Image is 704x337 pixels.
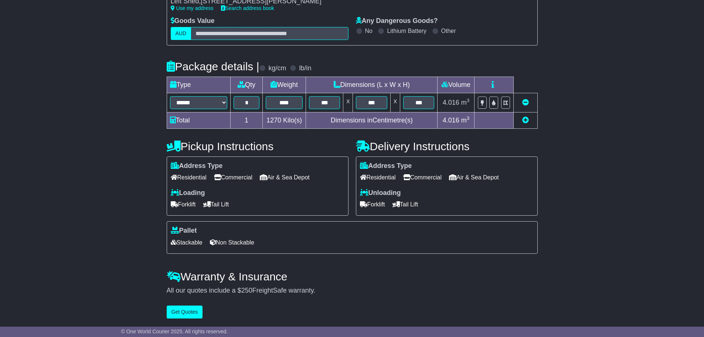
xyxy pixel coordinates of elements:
[263,112,306,128] td: Kilo(s)
[438,77,475,93] td: Volume
[343,93,353,112] td: x
[167,140,348,152] h4: Pickup Instructions
[171,172,207,183] span: Residential
[403,172,442,183] span: Commercial
[299,64,311,73] label: lb/in
[449,172,499,183] span: Air & Sea Depot
[443,99,459,106] span: 4.016
[365,27,373,34] label: No
[230,112,262,128] td: 1
[121,328,228,334] span: © One World Courier 2025. All rights reserved.
[522,99,529,106] a: Remove this item
[203,199,229,210] span: Tail Lift
[356,17,438,25] label: Any Dangerous Goods?
[167,77,230,93] td: Type
[266,117,281,124] span: 1270
[360,189,401,197] label: Unloading
[171,189,205,197] label: Loading
[356,140,538,152] h4: Delivery Instructions
[461,99,470,106] span: m
[392,199,418,210] span: Tail Lift
[171,5,214,11] a: Use my address
[390,93,400,112] td: x
[171,162,223,170] label: Address Type
[443,117,459,124] span: 4.016
[360,172,396,183] span: Residential
[441,27,456,34] label: Other
[210,237,254,248] span: Non Stackable
[167,306,203,319] button: Get Quotes
[306,112,437,128] td: Dimensions in Centimetre(s)
[171,17,215,25] label: Goods Value
[167,270,538,283] h4: Warranty & Insurance
[387,27,426,34] label: Lithium Battery
[171,227,197,235] label: Pallet
[214,172,252,183] span: Commercial
[260,172,310,183] span: Air & Sea Depot
[263,77,306,93] td: Weight
[167,112,230,128] td: Total
[306,77,437,93] td: Dimensions (L x W x H)
[171,27,191,40] label: AUD
[522,117,529,124] a: Add new item
[467,98,470,103] sup: 3
[171,237,203,248] span: Stackable
[360,162,412,170] label: Address Type
[221,5,274,11] a: Search address book
[167,60,259,73] h4: Package details |
[268,64,286,73] label: kg/cm
[461,117,470,124] span: m
[360,199,385,210] span: Forklift
[171,199,196,210] span: Forklift
[241,287,252,294] span: 250
[230,77,262,93] td: Qty
[167,287,538,295] div: All our quotes include a $ FreightSafe warranty.
[467,115,470,121] sup: 3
